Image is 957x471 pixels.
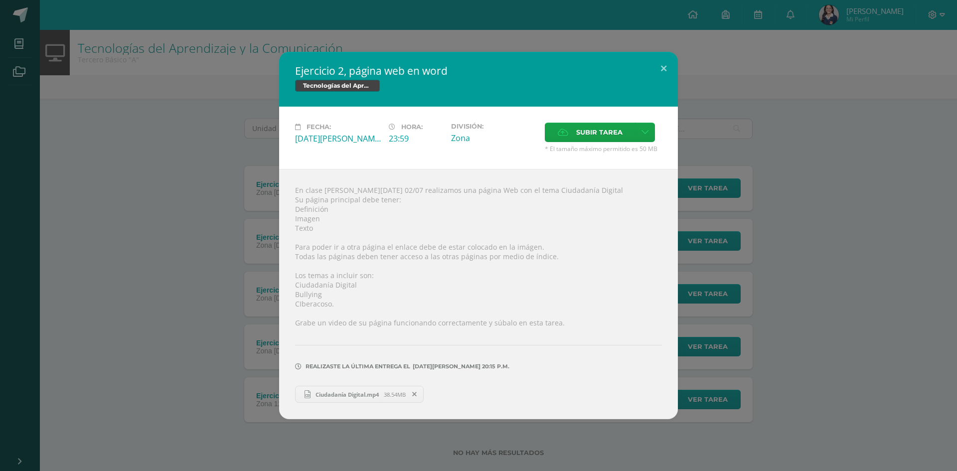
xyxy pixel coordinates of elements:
[307,123,331,131] span: Fecha:
[576,123,623,142] span: Subir tarea
[410,366,509,367] span: [DATE][PERSON_NAME] 20:15 p.m.
[295,386,424,403] a: Ciudadanía Digital.mp4 38.54MB
[295,64,662,78] h2: Ejercicio 2, página web en word
[451,123,537,130] label: División:
[406,389,423,400] span: Remover entrega
[401,123,423,131] span: Hora:
[306,363,410,370] span: Realizaste la última entrega el
[545,145,662,153] span: * El tamaño máximo permitido es 50 MB
[451,133,537,144] div: Zona
[295,80,380,92] span: Tecnologías del Aprendizaje y la Comunicación
[311,391,384,398] span: Ciudadanía Digital.mp4
[389,133,443,144] div: 23:59
[384,391,406,398] span: 38.54MB
[279,169,678,419] div: En clase [PERSON_NAME][DATE] 02/07 realizamos una página Web con el tema Ciudadanía Digital Su pá...
[649,52,678,86] button: Close (Esc)
[295,133,381,144] div: [DATE][PERSON_NAME]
